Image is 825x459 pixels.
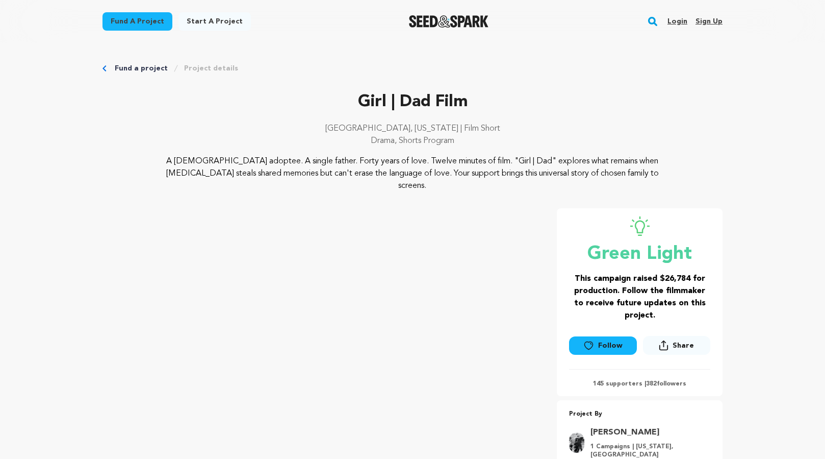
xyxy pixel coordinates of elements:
[590,443,704,459] p: 1 Campaigns | [US_STATE], [GEOGRAPHIC_DATA]
[409,15,489,28] a: Seed&Spark Homepage
[569,336,636,355] a: Follow
[590,426,704,439] a: Goto Fields Liz profile
[569,273,710,322] h3: This campaign raised $26,784 for production. Follow the filmmaker to receive future updates on th...
[184,63,238,74] a: Project details
[102,123,723,135] p: [GEOGRAPHIC_DATA], [US_STATE] | Film Short
[115,63,168,74] a: Fund a project
[569,432,584,453] img: 1693d37decffc6cc.jpg
[646,381,657,387] span: 382
[695,13,723,30] a: Sign up
[643,336,710,355] button: Share
[409,15,489,28] img: Seed&Spark Logo Dark Mode
[667,13,687,30] a: Login
[102,90,723,114] p: Girl | Dad Film
[178,12,251,31] a: Start a project
[102,135,723,147] p: Drama, Shorts Program
[643,336,710,359] span: Share
[569,244,710,264] p: Green Light
[673,341,694,351] span: Share
[102,63,723,74] div: Breadcrumb
[569,408,710,420] p: Project By
[102,12,172,31] a: Fund a project
[165,155,661,192] p: A [DEMOGRAPHIC_DATA] adoptee. A single father. Forty years of love. Twelve minutes of film. "Girl...
[569,380,710,388] p: 145 supporters | followers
